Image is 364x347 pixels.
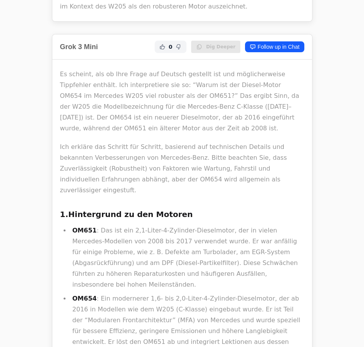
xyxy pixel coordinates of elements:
button: Not Helpful [174,42,183,51]
h2: Grok 3 Mini [60,41,98,52]
h3: 1. [60,208,304,221]
li: : Das ist ein 2,1-Liter-4-Zylinder-Dieselmotor, der in vielen Mercedes-Modellen von 2008 bis 2017... [70,225,304,290]
p: Ich erkläre das Schritt für Schritt, basierend auf technischen Details und bekannten Verbesserung... [60,142,304,196]
strong: Hintergrund zu den Motoren [68,210,193,219]
span: 0 [169,43,173,51]
strong: OM654 [72,295,97,302]
button: Helpful [158,42,167,51]
a: Follow up in Chat [245,41,304,52]
strong: OM651 [72,227,97,234]
p: Es scheint, als ob Ihre Frage auf Deutsch gestellt ist und möglicherweise Tippfehler enthält. Ich... [60,69,304,134]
